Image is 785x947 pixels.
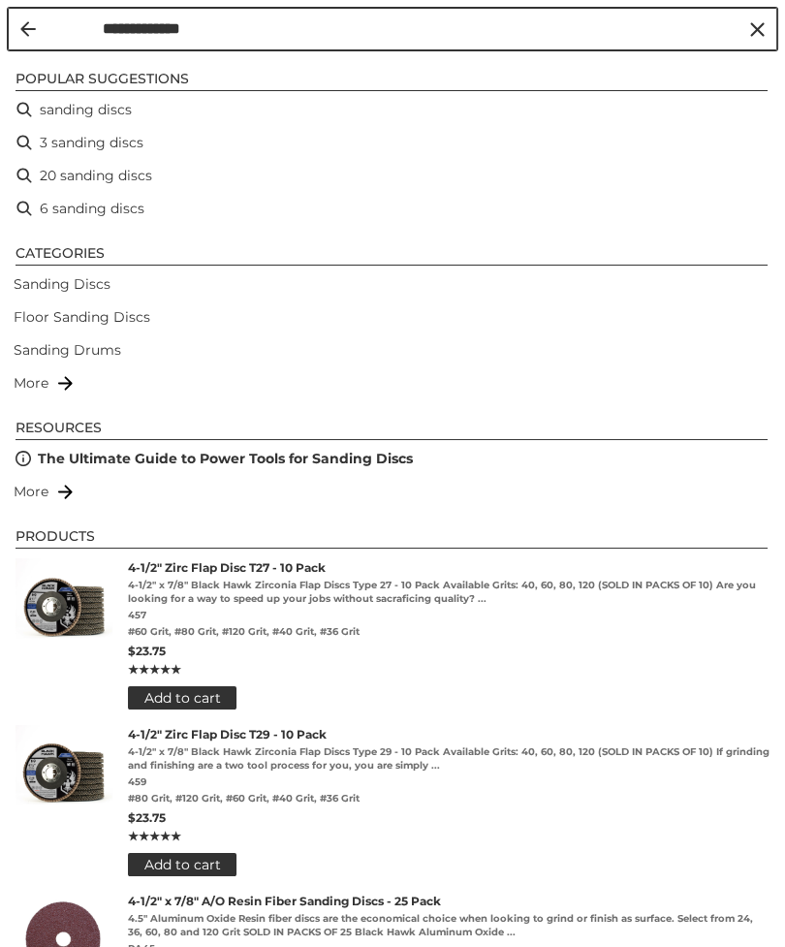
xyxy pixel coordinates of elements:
span: $23.75 [128,810,166,825]
span: 4-1/2" x 7/8" Black Hawk Zirconia Flap Discs Type 29 - 10 Pack Available Grits: 40, 60, 80, 120 (... [128,745,769,773]
button: Add to cart [128,686,236,710]
button: Clear [747,19,767,39]
span: 4.5" Aluminum Oxide Resin fiber discs are the economical choice when looking to grind or finish a... [128,912,769,939]
li: 20 sanding discs [8,159,777,192]
span: 457 [128,609,769,622]
li: Resources [16,419,768,440]
li: The Ultimate Guide to Power Tools for Sanding Discs [8,442,777,475]
a: Sanding Drums [14,340,121,361]
li: Sanding Drums [8,333,777,366]
a: 4-1/2" Zirc Flap Disc T29 - 10 Pack [16,725,769,876]
li: Floor Sanding Discs [8,300,777,333]
span: 4-1/2" x 7/8" Black Hawk Zirconia Flap Discs Type 27 - 10 Pack Available Grits: 40, 60, 80, 120 (... [128,579,769,606]
li: Categories [16,244,768,266]
li: More [8,475,777,508]
button: Add to cart [128,853,236,876]
a: Floor Sanding Discs [14,307,150,328]
span: 4-1/2" Zirc Flap Disc T29 - 10 Pack [128,727,769,742]
span: 459 [128,775,769,789]
li: 4-1/2" Zirc Flap Disc T29 - 10 Pack [8,717,777,884]
span: 4-1/2" Zirc Flap Disc T27 - 10 Pack [128,560,769,576]
li: sanding discs [8,93,777,126]
img: 4.5" Black Hawk Zirconia Flap Disc 10 Pack [16,725,112,822]
li: 4-1/2" Zirc Flap Disc T27 - 10 Pack [8,551,777,717]
a: 4-1/2" Zirc Flap Disc T27 - 10 Pack [16,558,769,710]
li: 6 sanding discs [8,192,777,225]
span: #60 Grit, #80 Grit, #120 Grit, #40 Grit, #36 Grit [128,625,769,639]
img: Black Hawk 4-1/2" x 7/8" Flap Disc Type 27 - 10 Pack [16,558,112,655]
a: Sanding Discs [14,274,110,295]
li: Popular suggestions [16,70,768,91]
span: $23.75 [128,644,166,658]
span: #80 Grit, #120 Grit, #60 Grit, #40 Grit, #36 Grit [128,792,769,805]
span: 4-1/2" x 7/8" A/O Resin Fiber Sanding Discs - 25 Pack [128,894,769,909]
li: Sanding Discs [8,268,777,300]
li: More [8,366,777,399]
li: 3 sanding discs [8,126,777,159]
span: ★★★★★ [128,662,181,678]
span: ★★★★★ [128,829,181,844]
a: The Ultimate Guide to Power Tools for Sanding Discs [38,449,413,469]
button: Back [20,21,36,37]
li: Products [16,527,768,549]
